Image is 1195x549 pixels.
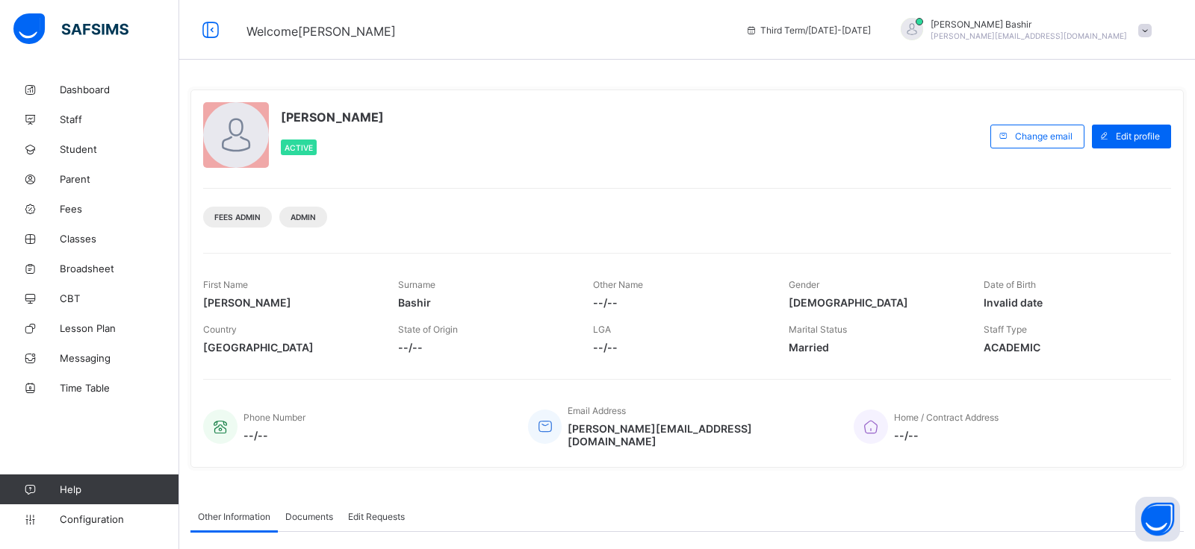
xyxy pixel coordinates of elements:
span: session/term information [745,25,871,36]
span: Invalid date [984,296,1156,309]
span: Home / Contract Address [894,412,999,423]
span: Other Name [593,279,643,290]
span: Student [60,143,179,155]
span: Phone Number [243,412,305,423]
span: --/-- [894,429,999,442]
span: Gender [789,279,819,290]
span: Edit Requests [348,511,405,522]
button: Open asap [1135,497,1180,542]
span: Classes [60,233,179,245]
span: Staff Type [984,324,1027,335]
span: First Name [203,279,248,290]
span: --/-- [243,429,305,442]
span: Help [60,483,179,495]
span: Country [203,324,237,335]
span: CBT [60,292,179,304]
span: Configuration [60,513,179,525]
span: Active [285,143,313,152]
span: Married [789,341,961,354]
span: Bashir [398,296,571,309]
span: [PERSON_NAME] [203,296,376,309]
span: ACADEMIC [984,341,1156,354]
span: Fees Admin [214,213,261,222]
span: Edit profile [1116,131,1160,142]
span: Time Table [60,382,179,394]
span: Admin [291,213,316,222]
span: Marital Status [789,324,847,335]
span: [PERSON_NAME][EMAIL_ADDRESS][DOMAIN_NAME] [568,422,831,448]
span: Email Address [568,405,626,416]
span: Welcome [PERSON_NAME] [246,24,396,39]
span: --/-- [593,296,766,309]
span: Parent [60,173,179,185]
span: Date of Birth [984,279,1036,290]
span: [PERSON_NAME] [281,110,384,125]
span: Other Information [198,511,270,522]
span: Messaging [60,352,179,364]
span: Broadsheet [60,263,179,274]
span: Staff [60,113,179,125]
span: [PERSON_NAME][EMAIL_ADDRESS][DOMAIN_NAME] [931,31,1127,40]
span: Documents [285,511,333,522]
img: safsims [13,13,128,45]
span: Fees [60,203,179,215]
span: Change email [1015,131,1073,142]
span: --/-- [593,341,766,354]
span: --/-- [398,341,571,354]
span: [PERSON_NAME] Bashir [931,19,1127,30]
span: Surname [398,279,435,290]
span: Dashboard [60,84,179,95]
div: HamidBashir [886,18,1159,43]
span: LGA [593,324,611,335]
span: State of Origin [398,324,458,335]
span: [GEOGRAPHIC_DATA] [203,341,376,354]
span: Lesson Plan [60,322,179,334]
span: [DEMOGRAPHIC_DATA] [789,296,961,309]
